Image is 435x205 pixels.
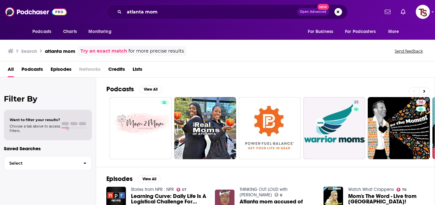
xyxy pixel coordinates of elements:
[317,4,329,10] span: New
[398,6,408,17] a: Show notifications dropdown
[124,7,297,17] input: Search podcasts, credits, & more...
[368,97,430,159] a: 38
[51,64,71,77] a: Episodes
[10,124,60,133] span: Choose a tab above to access filters.
[80,47,127,55] a: Try an exact match
[63,27,77,36] span: Charts
[4,145,92,152] p: Saved Searches
[345,27,376,36] span: For Podcasters
[416,100,426,105] a: 38
[240,187,288,198] a: THINKING OUT LOUD with Bens Farel
[5,6,67,18] img: Podchaser - Follow, Share and Rate Podcasts
[308,27,333,36] span: For Business
[300,10,326,13] span: Open Advanced
[354,99,358,106] span: 25
[8,64,14,77] a: All
[59,26,81,38] a: Charts
[182,188,186,191] span: 57
[106,175,161,183] a: EpisodesView All
[297,8,329,16] button: Open AdvancedNew
[45,48,75,54] h3: atlanta mom
[106,85,134,93] h2: Podcasts
[84,26,119,38] button: open menu
[416,5,430,19] span: Logged in as TvSMediaGroup
[303,97,365,159] a: 25
[388,27,399,36] span: More
[351,100,361,105] a: 25
[88,27,111,36] span: Monitoring
[138,175,161,183] button: View All
[107,4,348,19] div: Search podcasts, credits, & more...
[32,27,51,36] span: Podcasts
[280,194,282,197] span: 8
[21,48,37,54] h3: Search
[341,26,385,38] button: open menu
[106,175,133,183] h2: Episodes
[106,85,162,93] a: PodcastsView All
[382,6,393,17] a: Show notifications dropdown
[28,26,60,38] button: open menu
[393,48,425,54] button: Send feedback
[139,86,162,93] button: View All
[10,118,60,122] span: Want to filter your results?
[133,64,142,77] a: Lists
[128,47,184,55] span: for more precise results
[4,94,92,103] h2: Filter By
[416,5,430,19] button: Show profile menu
[21,64,43,77] a: Podcasts
[79,64,101,77] span: Networks
[4,156,92,170] button: Select
[108,64,125,77] a: Credits
[275,193,283,197] a: 8
[397,188,407,192] a: 76
[131,193,207,204] a: Learning Curve: Daily Life Is A Logistical Challenge For Atlanta Mom
[176,188,187,192] a: 57
[348,193,424,204] a: Mom's The Word - Live from Atlanta!
[4,161,78,165] span: Select
[303,26,341,38] button: open menu
[402,188,406,191] span: 76
[419,99,423,106] span: 38
[348,187,394,192] a: Watch What Crappens
[416,5,430,19] img: User Profile
[384,26,407,38] button: open menu
[131,187,174,192] a: Stories from NPR : NPR
[348,193,424,204] span: Mom's The Word - Live from [GEOGRAPHIC_DATA]!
